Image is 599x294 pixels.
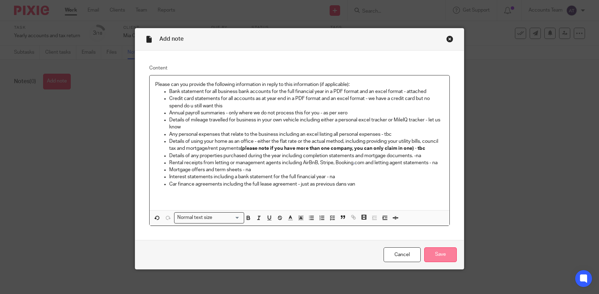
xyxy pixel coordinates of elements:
p: Rental receipts from letting or management agents including AirBnB, Stripe, Booking com and letti... [169,159,444,166]
p: Please can you provide the following information in reply to this information (if applicable): [155,81,444,88]
p: Bank statement for all business bank accounts for the full financial year in a PDF format and an ... [169,88,444,95]
p: Annual payroll summaries - only where we do not process this for you - as per xero [169,109,444,116]
p: Details of any properties purchased during the year including completion statements and mortgage ... [169,152,444,159]
p: Any personal expenses that relate to the business including an excel listing all personal expense... [169,131,444,138]
p: Car finance agreements including the full lease agreement - just as previous dans van [169,181,444,188]
div: Search for option [174,212,244,223]
div: Close this dialog window [446,35,453,42]
a: . [353,160,354,165]
a: Cancel [384,247,421,262]
strong: (please note if you have more than one company, you can only claim in one) - tbc [241,146,425,151]
p: Interest statements including a bank statement for the full financial year - na [169,173,444,180]
span: Add note [159,36,184,42]
p: Mortgage offers and term sheets - na [169,166,444,173]
p: Credit card statements for all accounts as at year end in a PDF format and an excel format - we h... [169,95,444,109]
span: Normal text size [176,214,214,221]
p: Details of mileage travelled for business in your own vehicle including either a personal excel t... [169,116,444,131]
label: Content [149,65,450,72]
p: Details of using your home as an office - either the flat rate or the actual method, including pr... [169,138,444,152]
input: Save [424,247,457,262]
input: Search for option [215,214,240,221]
